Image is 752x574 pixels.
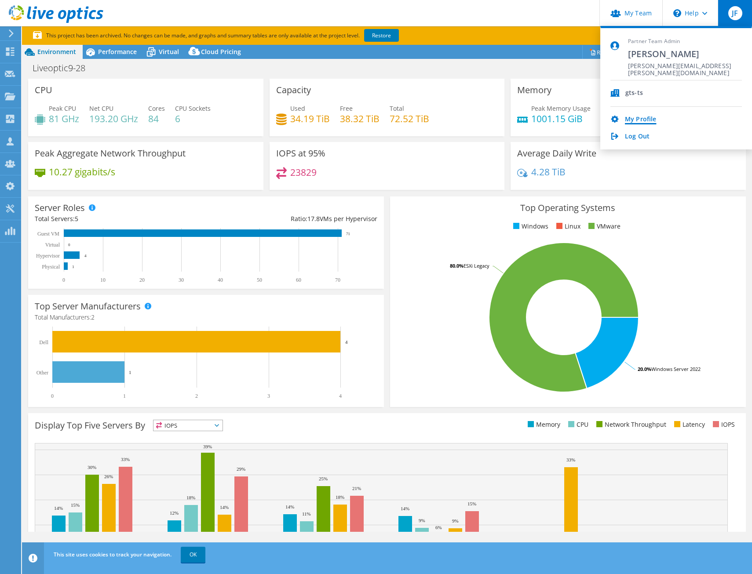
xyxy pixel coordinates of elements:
[29,63,99,73] h1: Liveoptic9-28
[71,502,80,508] text: 15%
[35,149,186,158] h3: Peak Aggregate Network Throughput
[276,85,311,95] h3: Capacity
[175,114,211,124] h4: 6
[35,214,206,224] div: Total Servers:
[625,133,650,141] a: Log Out
[390,114,429,124] h4: 72.52 TiB
[319,476,328,481] text: 25%
[511,222,548,231] li: Windows
[51,393,54,399] text: 0
[594,420,666,429] li: Network Throughput
[37,47,76,56] span: Environment
[237,466,245,472] text: 29%
[285,504,294,509] text: 14%
[220,505,229,510] text: 14%
[336,494,344,500] text: 18%
[62,277,65,283] text: 0
[586,222,621,231] li: VMware
[206,214,377,224] div: Ratio: VMs per Hypervisor
[673,9,681,17] svg: \n
[88,465,96,470] text: 30%
[148,114,165,124] h4: 84
[201,47,241,56] span: Cloud Pricing
[390,104,404,113] span: Total
[290,167,317,177] h4: 23829
[91,313,95,321] span: 2
[335,277,340,283] text: 70
[84,254,87,258] text: 4
[625,89,643,98] div: gts-ts
[98,47,137,56] span: Performance
[566,420,588,429] li: CPU
[148,104,165,113] span: Cores
[54,505,63,511] text: 14%
[296,277,301,283] text: 60
[267,393,270,399] text: 3
[35,203,85,213] h3: Server Roles
[339,393,342,399] text: 4
[531,114,591,124] h4: 1001.15 GiB
[397,203,739,213] h3: Top Operating Systems
[435,525,442,530] text: 6%
[45,242,60,248] text: Virtual
[257,277,262,283] text: 50
[711,420,735,429] li: IOPS
[628,48,742,60] span: [PERSON_NAME]
[33,31,464,40] p: This project has been archived. No changes can be made, and graphs and summary tables are only av...
[517,85,551,95] h3: Memory
[72,265,74,269] text: 1
[68,243,70,247] text: 0
[36,253,60,259] text: Hypervisor
[186,495,195,500] text: 18%
[302,511,311,516] text: 11%
[450,262,464,269] tspan: 80.0%
[49,114,79,124] h4: 81 GHz
[728,6,742,20] span: JF
[42,264,60,270] text: Physical
[35,85,52,95] h3: CPU
[179,277,184,283] text: 30
[89,114,138,124] h4: 193.20 GHz
[340,104,353,113] span: Free
[464,262,489,269] tspan: ESXi Legacy
[582,45,624,59] a: Reports
[452,518,459,523] text: 9%
[195,393,198,399] text: 2
[49,167,115,177] h4: 10.27 gigabits/s
[181,547,205,563] a: OK
[401,506,409,511] text: 14%
[75,214,78,223] span: 5
[37,231,59,237] text: Guest VM
[290,114,330,124] h4: 34.19 TiB
[159,47,179,56] span: Virtual
[531,167,566,177] h4: 4.28 TiB
[54,551,172,558] span: This site uses cookies to track your navigation.
[170,510,179,516] text: 12%
[346,232,350,236] text: 71
[276,149,325,158] h3: IOPS at 95%
[364,29,399,42] a: Restore
[554,222,580,231] li: Linux
[290,104,305,113] span: Used
[139,277,145,283] text: 20
[566,457,575,462] text: 33%
[419,518,425,523] text: 9%
[203,444,212,449] text: 39%
[89,104,113,113] span: Net CPU
[121,457,130,462] text: 33%
[638,366,651,372] tspan: 20.0%
[35,302,141,311] h3: Top Server Manufacturers
[307,214,320,223] span: 17.8
[37,370,48,376] text: Other
[100,277,106,283] text: 10
[628,62,742,71] span: [PERSON_NAME][EMAIL_ADDRESS][PERSON_NAME][DOMAIN_NAME]
[651,366,701,372] tspan: Windows Server 2022
[526,420,560,429] li: Memory
[35,312,377,322] h4: Total Manufacturers:
[531,104,591,113] span: Peak Memory Usage
[345,339,348,345] text: 4
[39,339,48,345] text: Dell
[104,474,113,479] text: 26%
[672,420,705,429] li: Latency
[175,104,211,113] span: CPU Sockets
